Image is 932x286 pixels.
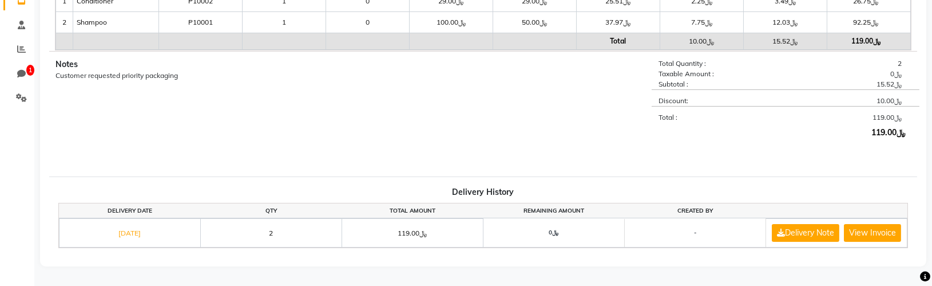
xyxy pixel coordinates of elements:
[772,224,839,242] button: Delivery Note
[787,112,902,123] div: ﷼119.00
[483,219,625,248] th: ﷼0
[787,69,902,79] div: ﷼0
[871,127,906,138] b: ﷼119.00
[625,219,766,248] th: -
[201,219,342,248] td: 2
[652,112,780,123] div: Total :
[58,186,908,198] div: Delivery History
[625,203,766,218] th: Created by
[243,12,326,33] td: 1
[26,65,34,76] span: 1
[342,203,483,218] th: Total Amount
[483,203,624,218] th: Remaining Amount
[660,12,744,33] td: ﷼7.75
[660,33,744,50] td: ﷼10.00
[577,33,660,50] td: Total
[55,70,534,81] div: Customer requested priority packaging
[844,224,901,242] button: View Invoice
[577,12,660,33] td: ﷼37.97
[56,12,73,33] td: 2
[159,12,243,33] td: P10001
[851,37,881,45] b: ﷼119.00
[77,18,155,27] div: Shampoo
[493,12,577,33] td: ﷼50.00
[787,58,902,69] div: 2
[55,53,534,70] div: Notes
[342,219,483,248] td: ﷼119.00
[200,203,342,218] th: Qty
[326,12,410,33] td: 0
[787,96,902,106] div: ﷼10.00
[744,33,827,50] td: ﷼15.52
[652,58,780,69] div: Total Quantity :
[410,12,493,33] td: ﷼100.00
[831,18,907,26] div: ﷼92.25
[744,12,827,33] td: ﷼12.03
[59,203,200,218] th: Delivery Date
[3,65,31,84] a: 1
[652,79,780,89] div: Subtotal :
[652,69,780,79] div: Taxable Amount :
[652,96,780,106] div: Discount:
[119,229,141,237] a: [DATE]
[787,79,902,89] div: ﷼15.52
